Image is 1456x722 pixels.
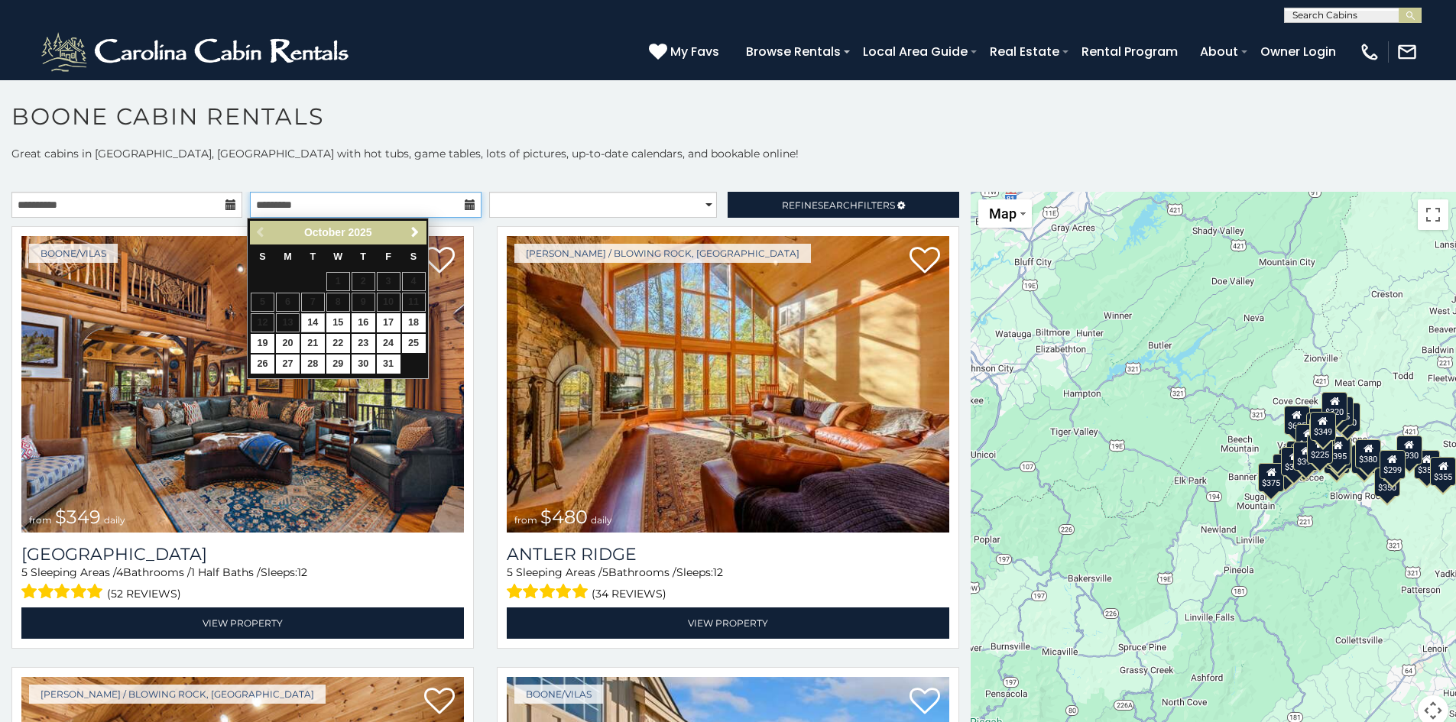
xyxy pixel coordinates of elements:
a: Boone/Vilas [514,685,603,704]
div: $395 [1293,441,1319,470]
div: $380 [1355,439,1381,468]
span: Sunday [259,251,265,262]
span: 12 [713,565,723,579]
div: $695 [1352,444,1378,473]
a: 30 [352,355,375,374]
div: $350 [1374,467,1400,496]
div: $250 [1335,403,1361,432]
span: $480 [540,506,588,528]
span: (52 reviews) [107,584,181,604]
a: Add to favorites [424,686,455,718]
div: $635 [1284,406,1310,435]
span: 5 [602,565,608,579]
a: [PERSON_NAME] / Blowing Rock, [GEOGRAPHIC_DATA] [29,685,326,704]
span: 12 [297,565,307,579]
a: 25 [402,334,426,353]
a: 21 [301,334,325,353]
div: $255 [1328,397,1354,426]
div: $375 [1259,463,1285,492]
div: $930 [1396,435,1422,464]
a: 16 [352,313,375,332]
span: October [304,226,345,238]
span: Search [818,199,858,211]
span: Wednesday [333,251,342,262]
span: 5 [507,565,513,579]
div: $299 [1380,450,1406,479]
a: Boone/Vilas [29,244,118,263]
span: (34 reviews) [592,584,666,604]
span: Monday [284,251,292,262]
button: Toggle fullscreen view [1418,199,1448,230]
a: View Property [21,607,464,639]
a: Diamond Creek Lodge from $349 daily [21,236,464,533]
a: Add to favorites [910,245,940,277]
a: Browse Rentals [738,38,848,65]
span: daily [591,514,612,526]
a: 15 [326,313,350,332]
a: RefineSearchFilters [728,192,958,218]
div: $565 [1306,408,1332,437]
a: 22 [326,334,350,353]
a: 24 [377,334,400,353]
a: 28 [301,355,325,374]
a: Local Area Guide [855,38,975,65]
span: Saturday [410,251,417,262]
a: Add to favorites [910,686,940,718]
a: 23 [352,334,375,353]
span: Tuesday [310,251,316,262]
a: My Favs [649,42,723,62]
div: $325 [1282,446,1308,475]
a: Real Estate [982,38,1067,65]
span: 1 Half Baths / [191,565,261,579]
div: $355 [1414,449,1440,478]
div: $330 [1273,454,1299,483]
span: Thursday [360,251,366,262]
a: [PERSON_NAME] / Blowing Rock, [GEOGRAPHIC_DATA] [514,244,811,263]
a: 14 [301,313,325,332]
span: daily [104,514,125,526]
img: Diamond Creek Lodge [21,236,464,533]
a: 18 [402,313,426,332]
div: $349 [1310,412,1336,441]
span: Next [409,226,421,238]
img: phone-regular-white.png [1359,41,1380,63]
span: from [29,514,52,526]
span: 5 [21,565,28,579]
div: $320 [1322,391,1348,420]
a: Rental Program [1074,38,1185,65]
img: mail-regular-white.png [1396,41,1418,63]
button: Change map style [978,199,1032,228]
span: My Favs [670,42,719,61]
a: Next [405,223,424,242]
h3: Diamond Creek Lodge [21,544,464,565]
span: Refine Filters [782,199,895,211]
a: 31 [377,355,400,374]
a: Add to favorites [424,245,455,277]
a: 20 [276,334,300,353]
a: 17 [377,313,400,332]
a: 29 [326,355,350,374]
div: Sleeping Areas / Bathrooms / Sleeps: [507,565,949,604]
span: Friday [385,251,391,262]
a: 19 [251,334,274,353]
a: Antler Ridge [507,544,949,565]
span: 4 [116,565,123,579]
div: $410 [1295,424,1321,453]
div: $675 [1327,439,1353,468]
span: from [514,514,537,526]
span: 2025 [349,226,372,238]
a: Antler Ridge from $480 daily [507,236,949,533]
div: $395 [1325,435,1351,465]
div: $225 [1308,435,1334,464]
div: $315 [1324,444,1350,473]
a: 27 [276,355,300,374]
span: $349 [55,506,101,528]
a: About [1192,38,1246,65]
div: Sleeping Areas / Bathrooms / Sleeps: [21,565,464,604]
a: View Property [507,607,949,639]
span: Map [989,206,1017,222]
a: 26 [251,355,274,374]
a: [GEOGRAPHIC_DATA] [21,544,464,565]
img: Antler Ridge [507,236,949,533]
